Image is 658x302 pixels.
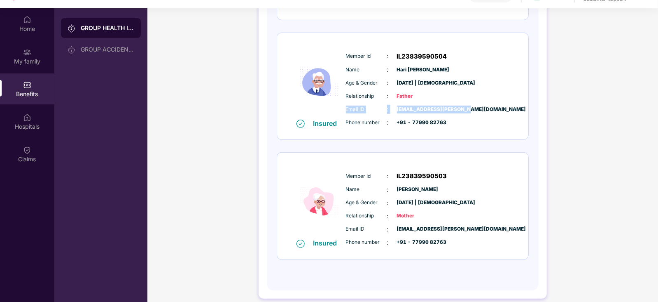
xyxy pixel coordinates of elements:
[397,66,438,74] span: Hari [PERSON_NAME]
[387,78,389,87] span: :
[397,238,438,246] span: +91 - 77990 82763
[346,212,387,220] span: Relationship
[68,46,76,54] img: svg+xml;base64,PHN2ZyB3aWR0aD0iMjAiIGhlaWdodD0iMjAiIHZpZXdCb3g9IjAgMCAyMCAyMCIgZmlsbD0ibm9uZSIgeG...
[387,52,389,61] span: :
[346,172,387,180] span: Member Id
[81,24,134,32] div: GROUP HEALTH INSURANCE
[397,52,447,61] span: IL23839590504
[387,198,389,208] span: :
[387,238,389,247] span: :
[294,165,344,239] img: icon
[397,186,438,193] span: [PERSON_NAME]
[397,106,438,113] span: [EMAIL_ADDRESS][PERSON_NAME][DOMAIN_NAME]
[346,225,387,233] span: Email ID
[387,105,389,114] span: :
[387,185,389,194] span: :
[294,45,344,119] img: icon
[387,225,389,234] span: :
[346,106,387,113] span: Email ID
[387,118,389,127] span: :
[23,81,31,89] img: svg+xml;base64,PHN2ZyBpZD0iQmVuZWZpdHMiIHhtbG5zPSJodHRwOi8vd3d3LnczLm9yZy8yMDAwL3N2ZyIgd2lkdGg9Ij...
[397,92,438,100] span: Father
[346,119,387,127] span: Phone number
[346,66,387,74] span: Name
[68,24,76,33] img: svg+xml;base64,PHN2ZyB3aWR0aD0iMjAiIGhlaWdodD0iMjAiIHZpZXdCb3g9IjAgMCAyMCAyMCIgZmlsbD0ibm9uZSIgeG...
[313,119,342,127] div: Insured
[346,186,387,193] span: Name
[296,120,305,128] img: svg+xml;base64,PHN2ZyB4bWxucz0iaHR0cDovL3d3dy53My5vcmcvMjAwMC9zdmciIHdpZHRoPSIxNiIgaGVpZ2h0PSIxNi...
[23,113,31,122] img: svg+xml;base64,PHN2ZyBpZD0iSG9zcGl0YWxzIiB4bWxucz0iaHR0cDovL3d3dy53My5vcmcvMjAwMC9zdmciIHdpZHRoPS...
[313,239,342,247] div: Insured
[397,225,438,233] span: [EMAIL_ADDRESS][PERSON_NAME][DOMAIN_NAME]
[23,16,31,24] img: svg+xml;base64,PHN2ZyBpZD0iSG9tZSIgeG1sbnM9Imh0dHA6Ly93d3cudzMub3JnLzIwMDAvc3ZnIiB3aWR0aD0iMjAiIG...
[397,119,438,127] span: +91 - 77990 82763
[397,212,438,220] span: Mother
[346,79,387,87] span: Age & Gender
[387,92,389,101] span: :
[346,199,387,207] span: Age & Gender
[23,146,31,154] img: svg+xml;base64,PHN2ZyBpZD0iQ2xhaW0iIHhtbG5zPSJodHRwOi8vd3d3LnczLm9yZy8yMDAwL3N2ZyIgd2lkdGg9IjIwIi...
[397,199,438,207] span: [DATE] | [DEMOGRAPHIC_DATA]
[81,46,134,53] div: GROUP ACCIDENTAL INSURANCE
[387,172,389,181] span: :
[387,65,389,74] span: :
[23,48,31,57] img: svg+xml;base64,PHN2ZyB3aWR0aD0iMjAiIGhlaWdodD0iMjAiIHZpZXdCb3g9IjAgMCAyMCAyMCIgZmlsbD0ibm9uZSIgeG...
[387,212,389,221] span: :
[397,171,447,181] span: IL23839590503
[296,240,305,248] img: svg+xml;base64,PHN2ZyB4bWxucz0iaHR0cDovL3d3dy53My5vcmcvMjAwMC9zdmciIHdpZHRoPSIxNiIgaGVpZ2h0PSIxNi...
[346,238,387,246] span: Phone number
[397,79,438,87] span: [DATE] | [DEMOGRAPHIC_DATA]
[346,92,387,100] span: Relationship
[346,52,387,60] span: Member Id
